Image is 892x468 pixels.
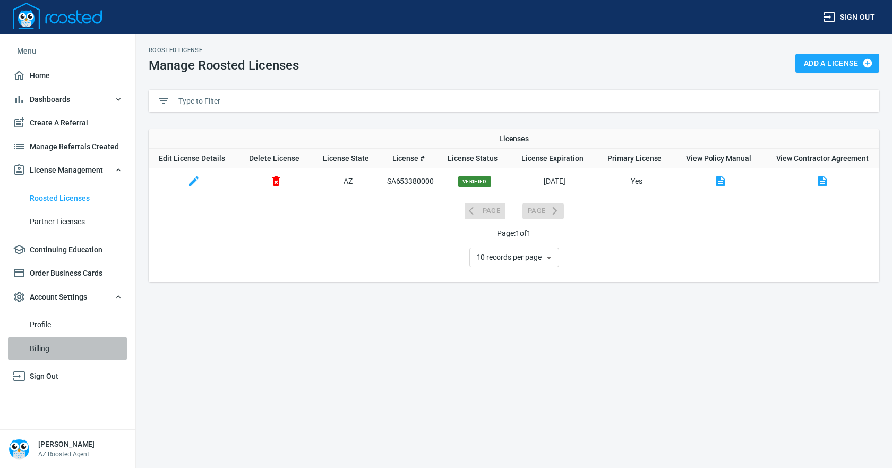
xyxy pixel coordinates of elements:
[13,267,123,280] span: Order Business Cards
[13,3,102,29] img: Logo
[511,176,598,187] p: [DATE]
[239,149,313,168] th: Delete License
[13,164,123,177] span: License Management
[383,149,438,168] th: Toggle SortBy
[13,370,123,383] span: Sign Out
[149,58,299,73] h1: Manage Roosted Licenses
[13,291,123,304] span: Account Settings
[13,93,123,106] span: Dashboards
[149,47,299,54] h2: Roosted License
[8,337,127,361] a: Billing
[8,210,127,234] a: Partner Licenses
[458,176,491,187] span: Verified
[804,57,871,70] span: Add a License
[8,261,127,285] a: Order Business Cards
[511,149,598,168] th: Toggle SortBy
[598,176,676,187] p: Yes
[438,149,511,168] th: Toggle SortBy
[819,7,879,27] button: Sign out
[383,176,438,187] p: SA653380000
[149,149,239,168] th: Edit License Details
[13,116,123,130] span: Create A Referral
[313,176,383,187] p: AZ
[8,38,127,64] li: Menu
[13,69,123,82] span: Home
[13,243,123,257] span: Continuing Education
[30,318,123,331] span: Profile
[8,135,127,159] a: Manage Referrals Created
[676,149,766,168] th: View Policy Manual
[766,149,879,168] th: View Contractor Agreement
[8,111,127,135] a: Create A Referral
[8,438,30,460] img: Person
[149,228,879,239] p: Page: 1 of 1
[313,149,383,168] th: Toggle SortBy
[8,158,127,182] button: License Management
[149,129,879,149] th: Licenses
[847,420,884,460] iframe: Chat
[823,11,875,24] span: Sign out
[8,285,127,309] button: Account Settings
[38,449,95,459] p: AZ Roosted Agent
[13,140,123,154] span: Manage Referrals Created
[8,238,127,262] a: Continuing Education
[8,88,127,112] button: Dashboards
[598,149,676,168] th: Toggle SortBy
[795,54,879,73] button: Add a License
[30,192,123,205] span: Roosted Licenses
[178,93,871,109] input: Type to Filter
[38,439,95,449] h6: [PERSON_NAME]
[8,313,127,337] a: Profile
[30,342,123,355] span: Billing
[8,364,127,388] a: Sign Out
[8,186,127,210] a: Roosted Licenses
[8,64,127,88] a: Home
[30,215,123,228] span: Partner Licenses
